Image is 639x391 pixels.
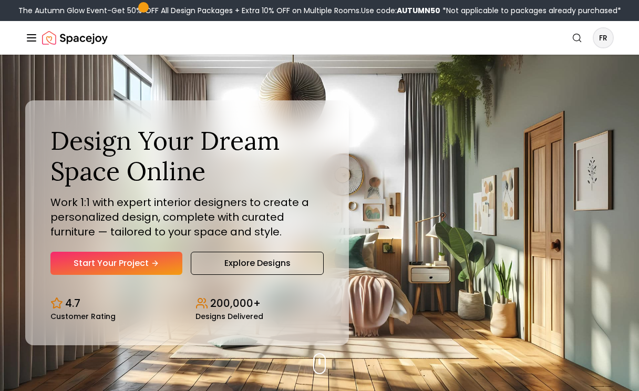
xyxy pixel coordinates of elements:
[191,252,324,275] a: Explore Designs
[25,21,614,55] nav: Global
[210,296,261,311] p: 200,000+
[50,126,324,186] h1: Design Your Dream Space Online
[50,252,182,275] a: Start Your Project
[195,313,263,320] small: Designs Delivered
[594,28,613,47] span: FR
[397,5,440,16] b: AUTUMN50
[42,27,108,48] a: Spacejoy
[50,287,324,320] div: Design stats
[42,27,108,48] img: Spacejoy Logo
[65,296,80,311] p: 4.7
[18,5,621,16] div: The Autumn Glow Event-Get 50% OFF All Design Packages + Extra 10% OFF on Multiple Rooms.
[593,27,614,48] button: FR
[50,313,116,320] small: Customer Rating
[50,195,324,239] p: Work 1:1 with expert interior designers to create a personalized design, complete with curated fu...
[440,5,621,16] span: *Not applicable to packages already purchased*
[361,5,440,16] span: Use code:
